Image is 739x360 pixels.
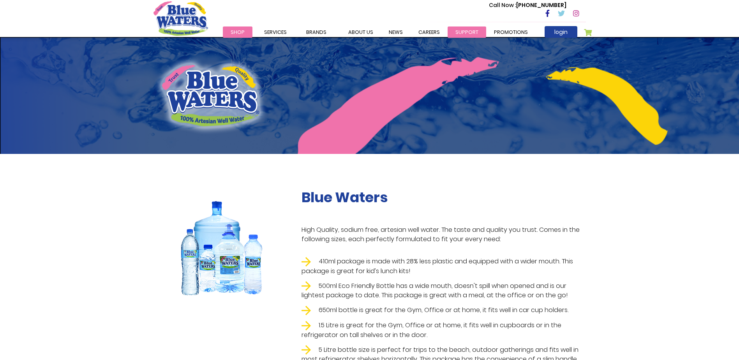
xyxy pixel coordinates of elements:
a: News [381,26,411,38]
li: 650ml bottle is great for the Gym, Office or at home, it fits well in car cup holders. [302,305,586,315]
a: Promotions [486,26,536,38]
span: Brands [306,28,326,36]
li: 1.5 Litre is great for the Gym, Office or at home, it fits well in cupboards or in the refrigerat... [302,321,586,340]
a: support [448,26,486,38]
a: store logo [153,1,208,35]
span: Shop [231,28,245,36]
p: High Quality, sodium free, artesian well water. The taste and quality you trust. Comes in the fol... [302,225,586,244]
span: Services [264,28,287,36]
a: about us [340,26,381,38]
a: login [545,26,577,38]
a: careers [411,26,448,38]
span: Call Now : [489,1,516,9]
li: 410ml package is made with 28% less plastic and equipped with a wider mouth. This package is grea... [302,257,586,276]
h2: Blue Waters [302,189,586,206]
li: 500ml Eco Friendly Bottle has a wide mouth, doesn't spill when opened and is our lightest package... [302,281,586,300]
p: [PHONE_NUMBER] [489,1,566,9]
